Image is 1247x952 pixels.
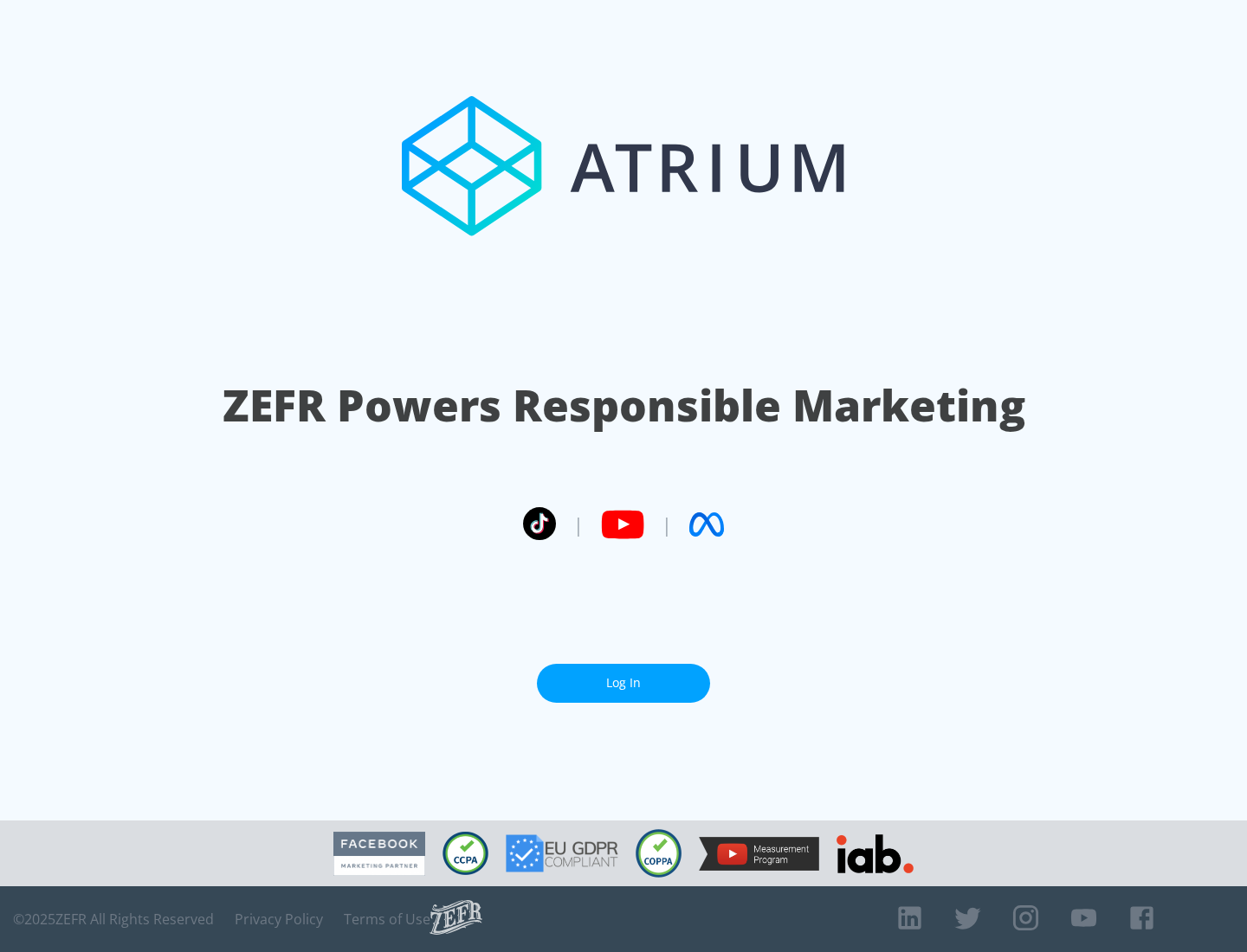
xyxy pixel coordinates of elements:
a: Privacy Policy [235,910,323,928]
img: GDPR Compliant [506,834,618,872]
h1: ZEFR Powers Responsible Marketing [223,376,1025,435]
span: © 2025 ZEFR All Rights Reserved [13,910,214,928]
a: Terms of Use [344,910,430,928]
img: Facebook Marketing Partner [333,832,425,876]
img: COPPA Compliant [636,829,682,878]
img: YouTube Measurement Program [699,837,819,871]
img: CCPA Compliant [443,832,488,875]
img: IAB [837,834,914,873]
span: | [662,511,672,537]
a: Log In [537,664,710,703]
span: | [573,511,584,537]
